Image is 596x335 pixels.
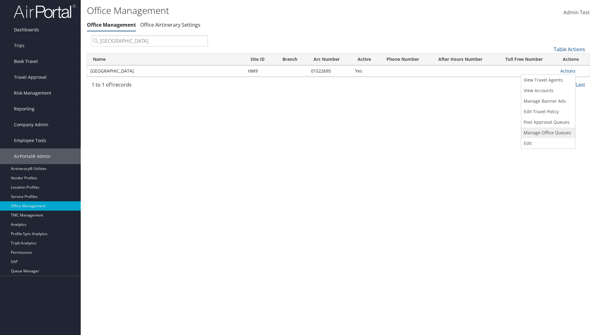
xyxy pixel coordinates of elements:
a: Manage Office Queues [521,127,574,138]
a: Admin Test [563,3,590,22]
span: Employee Tools [14,133,46,148]
span: AirPortal® Admin [14,149,51,164]
span: Risk Management [14,85,51,101]
span: Book Travel [14,54,38,69]
a: Manage Banner Ads [521,96,574,106]
th: After Hours Number: activate to sort column ascending [433,53,500,65]
a: Office Management [87,21,136,28]
a: Last [576,81,585,88]
td: 01522695 [308,65,352,77]
span: Reporting [14,101,34,117]
span: Company Admin [14,117,48,132]
div: 1 to 1 of records [92,81,208,92]
td: HM9 [245,65,277,77]
th: Arc Number: activate to sort column ascending [308,53,352,65]
span: 1 [111,81,113,88]
a: Post Approval Queues [521,117,574,127]
td: Yes [352,65,381,77]
td: [GEOGRAPHIC_DATA] [87,65,245,77]
a: Actions [560,68,576,74]
th: Phone Number: activate to sort column ascending [381,53,433,65]
h1: Office Management [87,4,422,17]
th: Site ID: activate to sort column ascending [245,53,277,65]
span: Dashboards [14,22,39,38]
span: Trips [14,38,25,53]
a: Edit Travel Policy [521,106,574,117]
th: Name: activate to sort column ascending [87,53,245,65]
span: Travel Approval [14,69,47,85]
img: airportal-logo.png [14,4,76,19]
th: Active: activate to sort column ascending [352,53,381,65]
th: Branch: activate to sort column ascending [277,53,308,65]
a: Office Airtinerary Settings [140,21,201,28]
a: Edit [521,138,574,149]
th: Toll Free Number: activate to sort column ascending [500,53,557,65]
a: View Accounts [521,85,574,96]
th: Actions [557,53,589,65]
a: Table Actions [554,46,585,53]
a: View Travel Agents [521,75,574,85]
input: Search [92,35,208,47]
span: Admin Test [563,9,590,16]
